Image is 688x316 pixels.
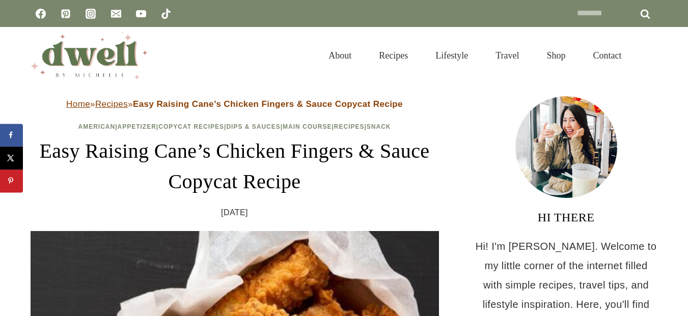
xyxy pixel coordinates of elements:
[641,47,658,64] button: View Search Form
[95,99,128,109] a: Recipes
[475,208,658,226] h3: HI THERE
[131,4,151,24] a: YouTube
[66,99,90,109] a: Home
[365,38,422,73] a: Recipes
[367,123,391,130] a: Snack
[221,205,248,220] time: [DATE]
[133,99,403,109] strong: Easy Raising Cane’s Chicken Fingers & Sauce Copycat Recipe
[334,123,365,130] a: Recipes
[315,38,365,73] a: About
[118,123,156,130] a: Appetizer
[315,38,635,73] nav: Primary Navigation
[31,32,148,79] img: DWELL by michelle
[66,99,403,109] span: » »
[56,4,76,24] a: Pinterest
[78,123,391,130] span: | | | | | |
[31,136,439,197] h1: Easy Raising Cane’s Chicken Fingers & Sauce Copycat Recipe
[283,123,332,130] a: Main Course
[580,38,636,73] a: Contact
[31,4,51,24] a: Facebook
[422,38,482,73] a: Lifestyle
[78,123,115,130] a: American
[482,38,533,73] a: Travel
[106,4,126,24] a: Email
[533,38,579,73] a: Shop
[226,123,280,130] a: Dips & Sauces
[80,4,101,24] a: Instagram
[158,123,224,130] a: Copycat Recipes
[156,4,176,24] a: TikTok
